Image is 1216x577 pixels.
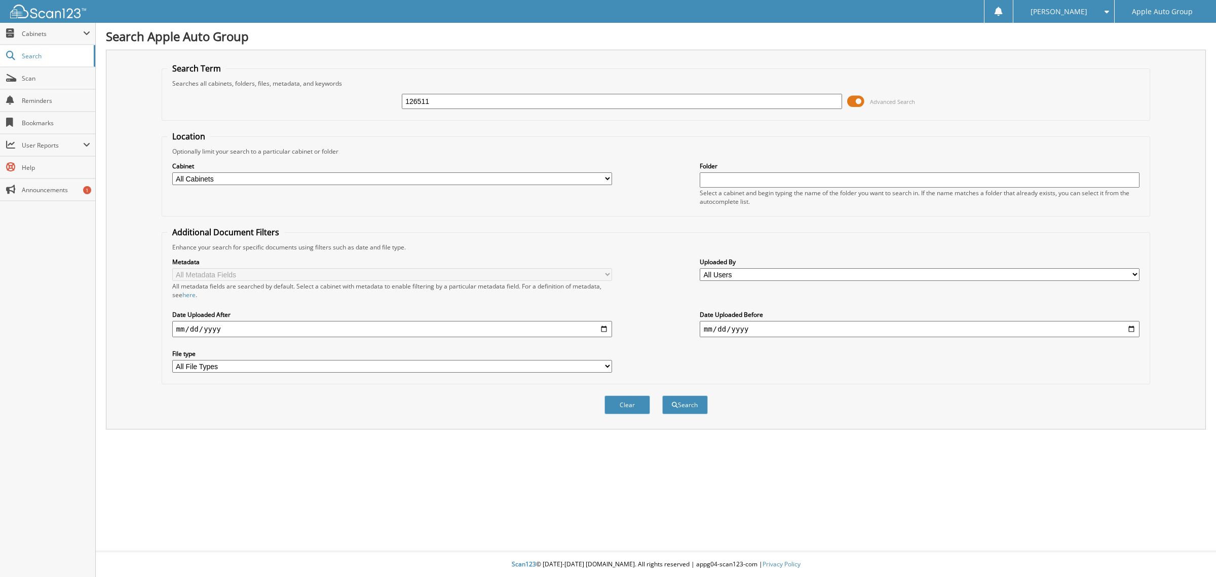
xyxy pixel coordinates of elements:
span: Announcements [22,186,90,194]
a: here [182,291,196,299]
div: All metadata fields are searched by default. Select a cabinet with metadata to enable filtering b... [172,282,612,299]
span: Advanced Search [870,98,915,105]
div: © [DATE]-[DATE] [DOMAIN_NAME]. All rights reserved | appg04-scan123-com | [96,552,1216,577]
div: Searches all cabinets, folders, files, metadata, and keywords [167,79,1145,88]
label: Folder [700,162,1139,170]
label: Uploaded By [700,258,1139,266]
span: Bookmarks [22,119,90,127]
span: Scan [22,74,90,83]
input: start [172,321,612,337]
span: Reminders [22,96,90,105]
legend: Search Term [167,63,226,74]
button: Clear [604,395,650,414]
label: Cabinet [172,162,612,170]
span: Cabinets [22,29,83,38]
input: end [700,321,1139,337]
iframe: Chat Widget [1165,528,1216,577]
label: Date Uploaded Before [700,310,1139,319]
legend: Additional Document Filters [167,227,284,238]
div: Enhance your search for specific documents using filters such as date and file type. [167,243,1145,251]
div: Select a cabinet and begin typing the name of the folder you want to search in. If the name match... [700,189,1139,206]
button: Search [662,395,708,414]
span: Help [22,163,90,172]
span: [PERSON_NAME] [1031,9,1087,15]
a: Privacy Policy [763,560,801,568]
span: Search [22,52,89,60]
div: 1 [83,186,91,194]
legend: Location [167,131,210,142]
span: Scan123 [512,560,536,568]
label: Date Uploaded After [172,310,612,319]
img: scan123-logo-white.svg [10,5,86,18]
div: Optionally limit your search to a particular cabinet or folder [167,147,1145,156]
label: Metadata [172,258,612,266]
label: File type [172,349,612,358]
h1: Search Apple Auto Group [106,28,1206,45]
span: Apple Auto Group [1132,9,1193,15]
span: User Reports [22,141,83,150]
